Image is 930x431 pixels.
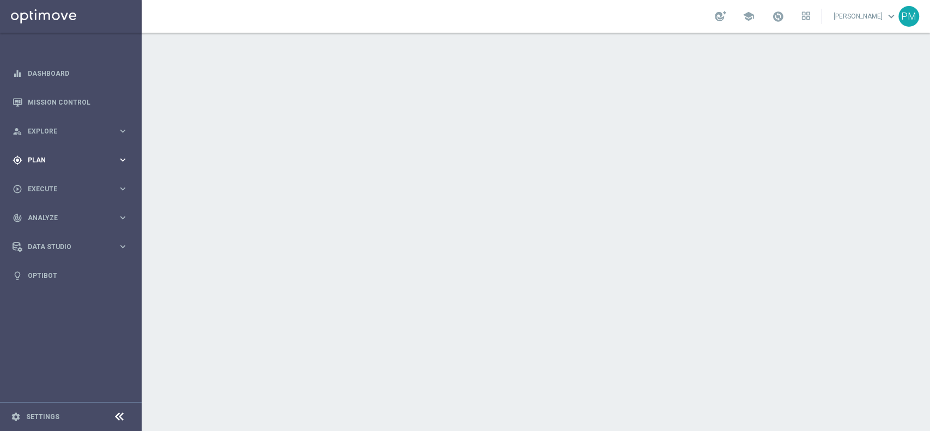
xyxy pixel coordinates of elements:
i: keyboard_arrow_right [118,184,128,194]
i: keyboard_arrow_right [118,126,128,136]
a: [PERSON_NAME]keyboard_arrow_down [832,8,898,25]
span: Explore [28,128,118,135]
i: lightbulb [13,271,22,281]
span: Plan [28,157,118,163]
button: Data Studio keyboard_arrow_right [12,242,129,251]
button: lightbulb Optibot [12,271,129,280]
button: gps_fixed Plan keyboard_arrow_right [12,156,129,165]
div: Mission Control [13,88,128,117]
div: Explore [13,126,118,136]
button: person_search Explore keyboard_arrow_right [12,127,129,136]
a: Mission Control [28,88,128,117]
i: play_circle_outline [13,184,22,194]
div: Analyze [13,213,118,223]
button: play_circle_outline Execute keyboard_arrow_right [12,185,129,193]
div: Dashboard [13,59,128,88]
a: Dashboard [28,59,128,88]
a: Settings [26,414,59,420]
i: keyboard_arrow_right [118,213,128,223]
span: school [743,10,755,22]
span: Data Studio [28,244,118,250]
i: gps_fixed [13,155,22,165]
i: keyboard_arrow_right [118,155,128,165]
i: equalizer [13,69,22,78]
button: Mission Control [12,98,129,107]
div: Execute [13,184,118,194]
div: PM [898,6,919,27]
div: Plan [13,155,118,165]
button: track_changes Analyze keyboard_arrow_right [12,214,129,222]
button: equalizer Dashboard [12,69,129,78]
i: track_changes [13,213,22,223]
div: Data Studio [13,242,118,252]
i: person_search [13,126,22,136]
div: Optibot [13,261,128,290]
span: Analyze [28,215,118,221]
i: settings [11,412,21,422]
span: keyboard_arrow_down [885,10,897,22]
i: keyboard_arrow_right [118,241,128,252]
a: Optibot [28,261,128,290]
span: Execute [28,186,118,192]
